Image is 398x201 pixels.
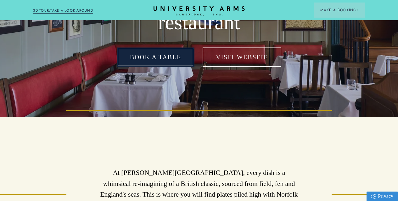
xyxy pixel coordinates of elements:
[203,47,281,67] a: Visit Website
[154,6,245,16] a: Home
[320,7,359,13] span: Make a Booking
[367,192,398,201] a: Privacy
[356,9,359,11] img: Arrow icon
[371,194,376,199] img: Privacy
[33,8,93,14] a: 3D TOUR:TAKE A LOOK AROUND
[117,47,194,67] a: Book a table
[314,3,365,18] button: Make a BookingArrow icon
